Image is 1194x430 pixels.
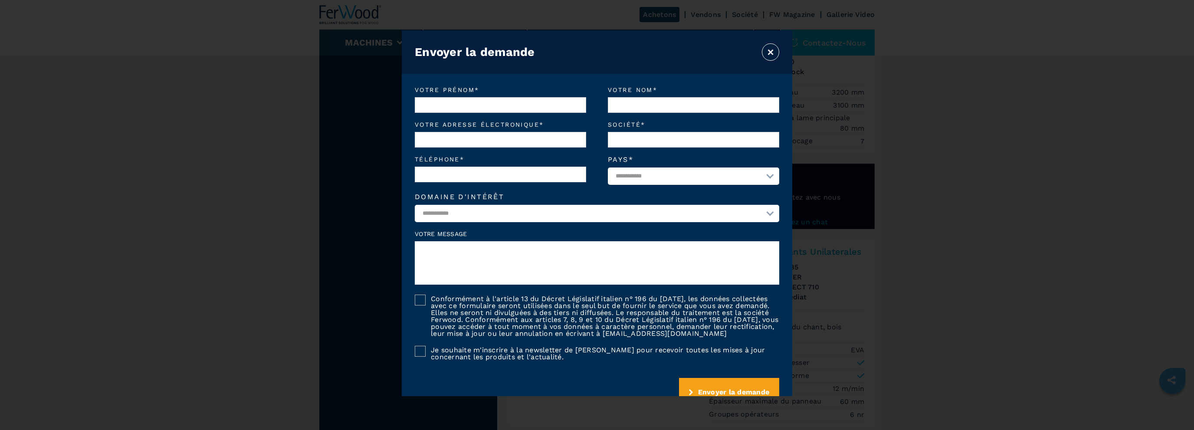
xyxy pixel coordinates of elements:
[415,121,586,128] em: Votre adresse électronique
[608,121,779,128] em: Société
[762,43,779,61] button: ×
[415,156,586,162] em: Téléphone
[608,156,779,163] label: Pays
[415,45,535,59] h3: Envoyer la demande
[698,388,770,396] span: Envoyer la demande
[426,346,779,361] label: Je souhaite m'inscrire à la newsletter de [PERSON_NAME] pour recevoir toutes les mises à jour con...
[679,378,780,406] button: submit-button
[608,87,779,93] em: Votre nom
[426,295,779,337] label: Conformément à l'article 13 du Décret Législatif italien n° 196 du [DATE], les données collectées...
[415,194,779,200] label: Domaine d'intérêt
[608,132,779,148] input: Société*
[415,132,586,148] input: Votre adresse électronique*
[415,231,779,237] label: Votre Message
[415,167,586,182] input: Téléphone*
[415,87,586,93] em: Votre prénom
[415,97,586,113] input: Votre prénom*
[608,97,779,113] input: Votre nom*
